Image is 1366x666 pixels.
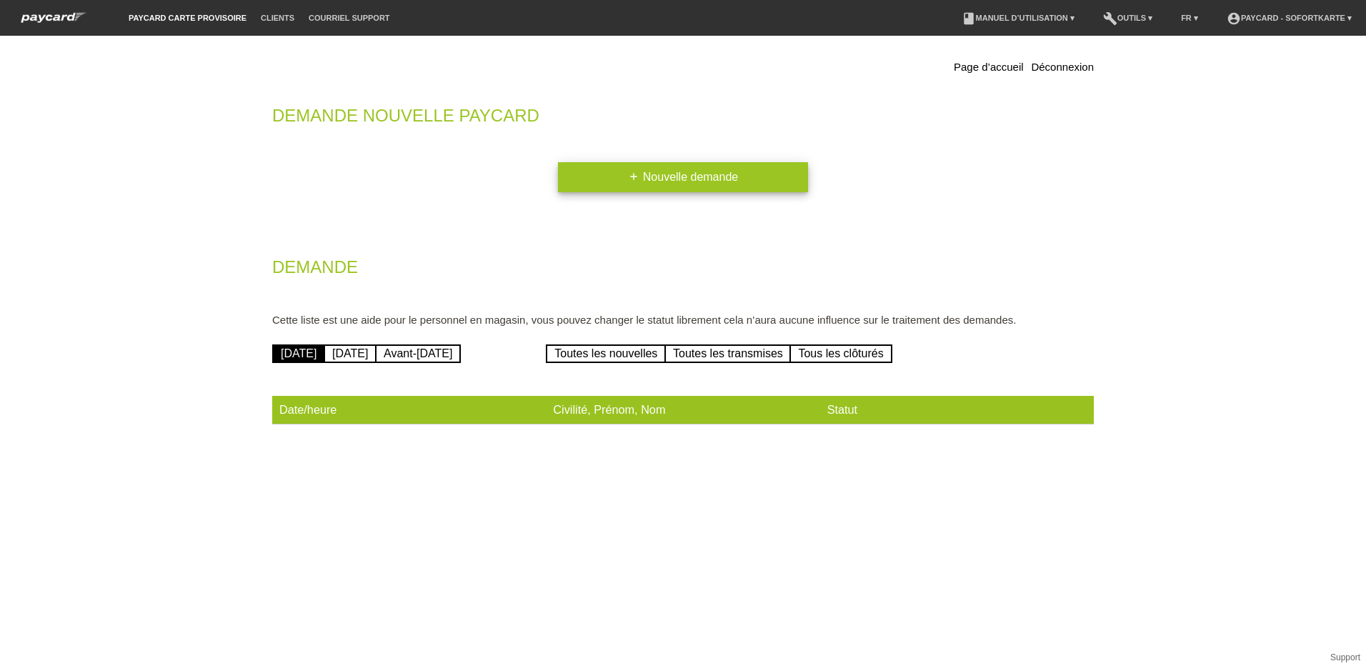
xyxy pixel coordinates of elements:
[272,260,1094,282] h2: Demande
[375,344,461,363] a: Avant-[DATE]
[1096,14,1160,22] a: buildOutils ▾
[789,344,892,363] a: Tous les clôturés
[1227,11,1241,26] i: account_circle
[121,14,254,22] a: paycard carte provisoire
[272,396,546,424] th: Date/heure
[14,10,93,25] img: paycard Sofortkarte
[1330,652,1360,662] a: Support
[1031,61,1094,73] a: Déconnexion
[962,11,976,26] i: book
[546,396,819,424] th: Civilité, Prénom, Nom
[546,344,666,363] a: Toutes les nouvelles
[628,171,639,182] i: add
[14,16,93,27] a: paycard Sofortkarte
[954,14,1082,22] a: bookManuel d’utilisation ▾
[272,344,325,363] a: [DATE]
[324,344,377,363] a: [DATE]
[1103,11,1117,26] i: build
[1220,14,1359,22] a: account_circlepaycard - Sofortkarte ▾
[954,61,1024,73] a: Page d’accueil
[272,109,1094,130] h2: Demande nouvelle Paycard
[272,314,1094,326] p: Cette liste est une aide pour le personnel en magasin, vous pouvez changer le statut librement ce...
[301,14,397,22] a: Courriel Support
[558,162,808,192] a: addNouvelle demande
[1174,14,1205,22] a: FR ▾
[820,396,1094,424] th: Statut
[254,14,301,22] a: Clients
[664,344,792,363] a: Toutes les transmises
